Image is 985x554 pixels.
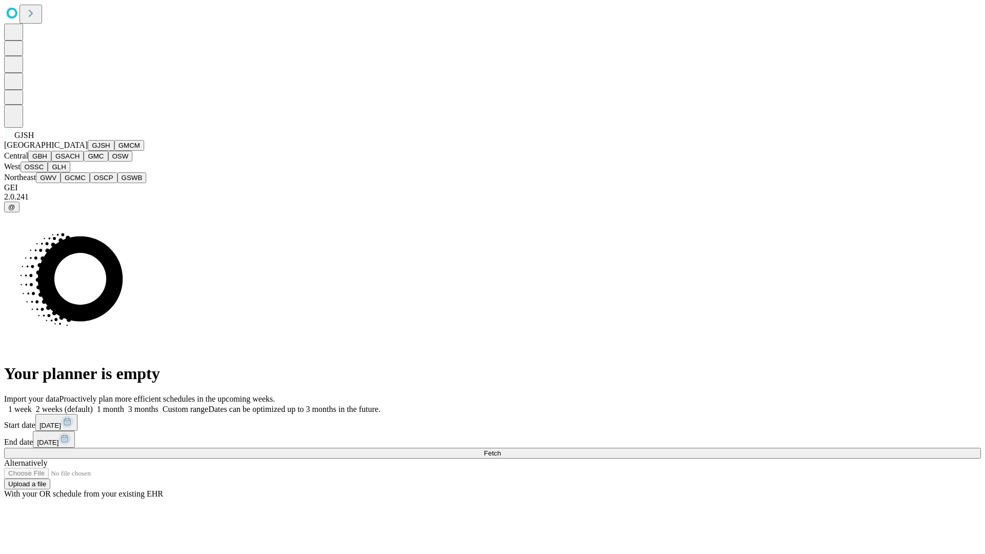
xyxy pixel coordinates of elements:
[117,172,147,183] button: GSWB
[84,151,108,162] button: GMC
[51,151,84,162] button: GSACH
[108,151,133,162] button: OSW
[60,394,275,403] span: Proactively plan more efficient schedules in the upcoming weeks.
[36,405,93,413] span: 2 weeks (default)
[37,439,58,446] span: [DATE]
[4,489,163,498] span: With your OR schedule from your existing EHR
[90,172,117,183] button: OSCP
[163,405,208,413] span: Custom range
[4,414,981,431] div: Start date
[88,140,114,151] button: GJSH
[33,431,75,448] button: [DATE]
[128,405,159,413] span: 3 months
[208,405,380,413] span: Dates can be optimized up to 3 months in the future.
[40,422,61,429] span: [DATE]
[4,162,21,171] span: West
[35,414,77,431] button: [DATE]
[4,364,981,383] h1: Your planner is empty
[4,394,60,403] span: Import your data
[4,141,88,149] span: [GEOGRAPHIC_DATA]
[4,173,36,182] span: Northeast
[21,162,48,172] button: OSSC
[14,131,34,140] span: GJSH
[48,162,70,172] button: GLH
[4,479,50,489] button: Upload a file
[61,172,90,183] button: GCMC
[4,192,981,202] div: 2.0.241
[114,140,144,151] button: GMCM
[484,449,501,457] span: Fetch
[4,151,28,160] span: Central
[8,203,15,211] span: @
[4,202,19,212] button: @
[4,459,47,467] span: Alternatively
[4,448,981,459] button: Fetch
[97,405,124,413] span: 1 month
[8,405,32,413] span: 1 week
[28,151,51,162] button: GBH
[4,183,981,192] div: GEI
[36,172,61,183] button: GWV
[4,431,981,448] div: End date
